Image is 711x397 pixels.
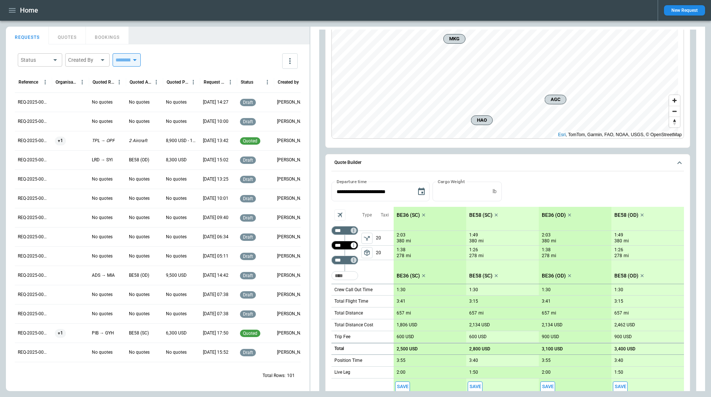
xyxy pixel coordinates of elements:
[614,247,623,253] p: 1:26
[397,273,420,279] p: BE36 (SC)
[166,138,197,144] p: 8,900 USD - 10,200 USD
[397,310,404,316] p: 657
[40,77,50,87] button: Reference column menu
[18,272,49,279] p: REQ-2025-000261
[277,195,308,202] p: George O'Bryan
[469,232,478,238] p: 1:49
[18,118,49,125] p: REQ-2025-000269
[241,312,254,317] span: draft
[129,138,147,144] p: 2 Aircraft
[614,322,635,328] p: 2,462 USD
[166,176,187,182] p: No quotes
[361,247,373,258] span: Type of sector
[397,299,405,304] p: 3:41
[395,381,410,392] span: Save this aircraft quote and copy details to clipboard
[334,322,373,328] p: Total Distance Cost
[361,233,373,244] button: left aligned
[18,157,49,163] p: REQ-2025-000267
[551,310,556,316] p: mi
[277,330,308,336] p: Allen Maki
[166,234,187,240] p: No quotes
[241,158,254,163] span: draft
[241,254,254,259] span: draft
[166,292,187,298] p: No quotes
[166,118,187,125] p: No quotes
[542,238,550,244] p: 380
[469,322,490,328] p: 2,134 USD
[334,346,344,351] h6: Total
[331,256,358,265] div: Too short
[542,346,563,352] p: 3,100 USD
[300,77,309,87] button: Created by column menu
[438,178,465,185] label: Cargo Weight
[166,157,187,163] p: 8,300 USD
[468,381,483,392] span: Save this aircraft quote and copy details to clipboard
[664,5,705,16] button: New Request
[614,287,623,293] p: 1:30
[669,106,680,117] button: Zoom out
[166,349,187,356] p: No quotes
[551,238,556,244] p: mi
[334,287,373,293] p: Crew Call Out Time
[414,184,429,199] button: Choose date, selected date is Sep 9, 2025
[129,176,150,182] p: No quotes
[203,195,228,202] p: 09/03/2025 10:01
[92,330,114,336] p: PIB → GYH
[334,357,362,364] p: Position Time
[18,311,49,317] p: REQ-2025-000259
[551,253,556,259] p: mi
[542,212,566,218] p: BE36 (OD)
[20,6,38,15] h1: Home
[241,80,253,85] div: Status
[331,241,358,250] div: Too short
[241,350,254,355] span: draft
[469,370,478,375] p: 1:50
[92,234,113,240] p: No quotes
[167,80,188,85] div: Quoted Price
[92,215,113,221] p: No quotes
[277,138,308,144] p: Ben Gundermann
[542,334,559,340] p: 900 USD
[19,80,38,85] div: Reference
[129,234,150,240] p: No quotes
[540,381,555,392] span: Save this aircraft quote and copy details to clipboard
[203,292,228,298] p: 08/26/2025 07:38
[469,299,478,304] p: 3:15
[263,77,272,87] button: Status column menu
[376,231,394,245] p: 20
[277,176,308,182] p: George O'Bryan
[468,381,483,392] button: Save
[469,247,478,253] p: 1:26
[376,246,394,260] p: 20
[469,346,490,352] p: 2,800 USD
[18,138,49,144] p: REQ-2025-000268
[166,330,187,336] p: 6,300 USD
[394,207,684,395] div: scrollable content
[542,358,551,363] p: 3:55
[558,131,682,138] div: , TomTom, Garmin, FAO, NOAA, USGS, © OpenStreetMap
[277,349,308,356] p: Ben Gundermann
[542,322,563,328] p: 2,134 USD
[493,188,497,195] p: lb
[334,298,368,305] p: Total Flight Time
[277,253,308,259] p: George O'Bryan
[624,310,629,316] p: mi
[669,95,680,106] button: Zoom in
[241,331,259,336] span: quoted
[478,238,484,244] p: mi
[6,27,49,44] button: REQUESTS
[203,118,228,125] p: 09/05/2025 10:00
[282,53,298,69] button: more
[277,215,308,221] p: George O'Bryan
[203,253,228,259] p: 08/27/2025 05:11
[241,235,254,240] span: draft
[92,195,113,202] p: No quotes
[166,253,187,259] p: No quotes
[241,292,254,297] span: draft
[203,311,228,317] p: 08/26/2025 07:38
[204,80,226,85] div: Request Created At (UTC-05:00)
[277,99,308,105] p: Ben Gundermann
[331,226,358,235] div: Not found
[334,334,350,340] p: Trip Fee
[278,80,299,85] div: Created by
